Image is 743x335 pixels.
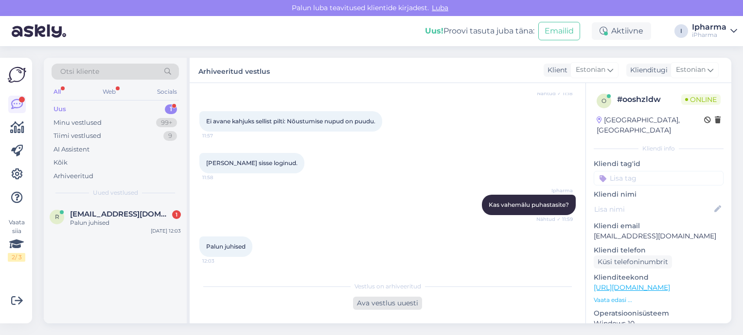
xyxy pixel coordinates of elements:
span: Ei avane kahjuks sellist pilti: Nõustumise nupud on puudu. [206,117,375,125]
p: Vaata edasi ... [594,296,724,304]
div: Proovi tasuta juba täna: [425,25,534,37]
p: Kliendi email [594,221,724,231]
div: 1 [172,210,181,219]
span: Online [681,94,721,105]
span: Uued vestlused [93,188,138,197]
div: AI Assistent [53,145,89,154]
div: Klient [544,65,567,75]
button: Emailid [538,22,580,40]
p: Kliendi tag'id [594,159,724,169]
div: Kliendi info [594,144,724,153]
span: Luba [429,3,451,12]
span: 12:03 [202,257,239,265]
a: IpharmaiPharma [692,23,737,39]
div: I [674,24,688,38]
div: Arhiveeritud [53,171,93,181]
span: 11:57 [202,132,239,139]
span: Palun juhised [206,243,246,250]
span: Estonian [676,65,706,75]
div: Küsi telefoninumbrit [594,255,672,268]
span: o [601,97,606,104]
label: Arhiveeritud vestlus [198,64,270,77]
span: Estonian [576,65,605,75]
div: 99+ [156,118,177,128]
span: Otsi kliente [60,67,99,77]
img: Askly Logo [8,66,26,84]
p: Windows 10 [594,318,724,329]
span: Vestlus on arhiveeritud [354,282,421,291]
div: Ava vestlus uuesti [353,297,422,310]
input: Lisa nimi [594,204,712,215]
div: Minu vestlused [53,118,102,128]
span: Nähtud ✓ 11:59 [536,216,573,223]
b: Uus! [425,26,443,35]
span: Ipharma [536,187,573,194]
span: Nähtud ✓ 11:18 [536,90,572,97]
div: Web [101,85,118,98]
div: Ipharma [692,23,726,31]
p: Kliendi telefon [594,245,724,255]
div: 2 / 3 [8,253,25,262]
div: Klienditugi [626,65,668,75]
input: Lisa tag [594,171,724,185]
div: Uus [53,104,66,114]
div: Tiimi vestlused [53,131,101,141]
div: [GEOGRAPHIC_DATA], [GEOGRAPHIC_DATA] [597,115,704,135]
p: Kliendi nimi [594,189,724,200]
span: 11:58 [202,174,239,181]
span: Kas vahemälu puhastasite? [489,201,569,208]
div: # ooshzldw [617,94,681,105]
div: Kõik [53,158,68,167]
div: [DATE] 12:03 [151,227,181,234]
p: Klienditeekond [594,272,724,283]
div: Vaata siia [8,218,25,262]
div: Aktiivne [592,22,651,40]
div: 1 [165,104,177,114]
p: [EMAIL_ADDRESS][DOMAIN_NAME] [594,231,724,241]
div: Socials [155,85,179,98]
div: Palun juhised [70,218,181,227]
p: Operatsioonisüsteem [594,308,724,318]
div: 9 [163,131,177,141]
div: iPharma [692,31,726,39]
div: All [52,85,63,98]
span: [PERSON_NAME] sisse loginud. [206,159,298,167]
span: r [55,213,59,220]
a: [URL][DOMAIN_NAME] [594,283,670,292]
span: riina.kaljulaid@gmail.com [70,210,171,218]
